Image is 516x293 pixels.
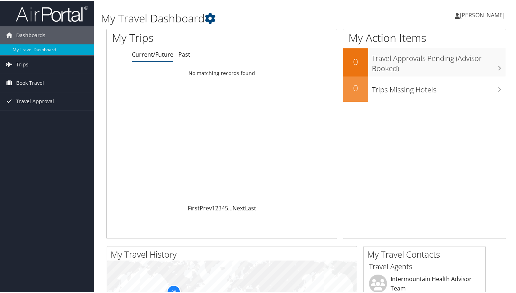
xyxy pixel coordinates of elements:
[178,50,190,58] a: Past
[16,73,44,91] span: Book Travel
[200,204,212,211] a: Prev
[16,92,54,110] span: Travel Approval
[228,204,232,211] span: …
[455,4,512,25] a: [PERSON_NAME]
[16,5,88,22] img: airportal-logo.png
[112,30,236,45] h1: My Trips
[16,26,45,44] span: Dashboards
[343,81,368,93] h2: 0
[372,49,506,73] h3: Travel Approvals Pending (Advisor Booked)
[212,204,215,211] a: 1
[372,80,506,94] h3: Trips Missing Hotels
[218,204,222,211] a: 3
[101,10,375,25] h1: My Travel Dashboard
[107,66,337,79] td: No matching records found
[367,248,485,260] h2: My Travel Contacts
[369,261,480,271] h3: Travel Agents
[245,204,256,211] a: Last
[222,204,225,211] a: 4
[225,204,228,211] a: 5
[215,204,218,211] a: 2
[188,204,200,211] a: First
[460,10,504,18] span: [PERSON_NAME]
[343,30,506,45] h1: My Action Items
[111,248,357,260] h2: My Travel History
[343,76,506,101] a: 0Trips Missing Hotels
[232,204,245,211] a: Next
[343,48,506,75] a: 0Travel Approvals Pending (Advisor Booked)
[343,55,368,67] h2: 0
[16,55,28,73] span: Trips
[132,50,173,58] a: Current/Future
